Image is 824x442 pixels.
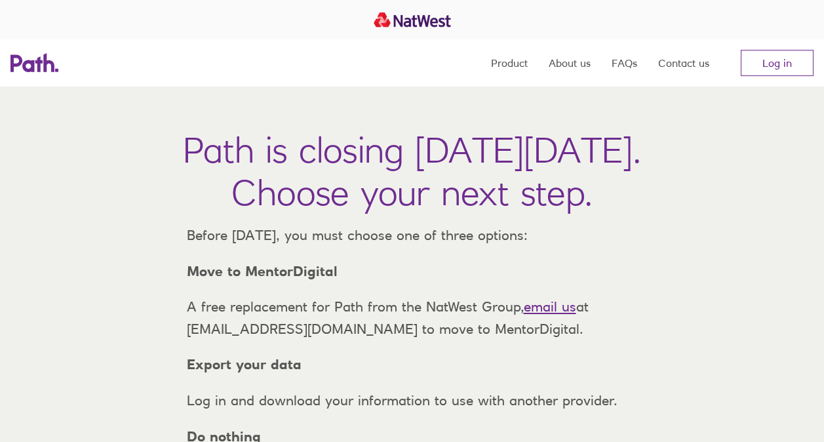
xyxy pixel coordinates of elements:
[176,296,648,340] p: A free replacement for Path from the NatWest Group, at [EMAIL_ADDRESS][DOMAIN_NAME] to move to Me...
[176,224,648,247] p: Before [DATE], you must choose one of three options:
[658,39,709,87] a: Contact us
[741,50,814,76] a: Log in
[187,356,302,372] strong: Export your data
[176,390,648,412] p: Log in and download your information to use with another provider.
[524,298,576,315] a: email us
[187,263,338,279] strong: Move to MentorDigital
[612,39,637,87] a: FAQs
[491,39,528,87] a: Product
[549,39,591,87] a: About us
[183,129,641,214] h1: Path is closing [DATE][DATE]. Choose your next step.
